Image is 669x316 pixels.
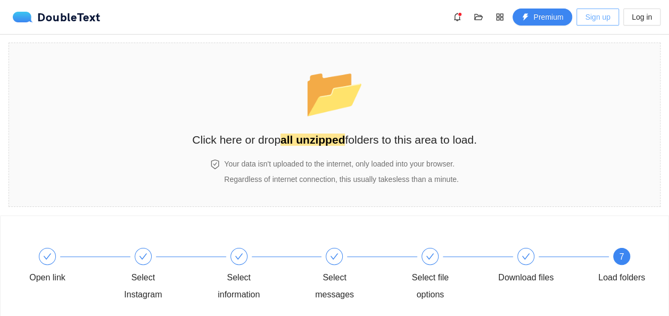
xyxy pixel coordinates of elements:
[498,269,554,286] div: Download files
[491,9,508,26] button: appstore
[426,252,434,261] span: check
[598,269,645,286] div: Load folders
[495,248,591,286] div: Download files
[192,131,477,148] h2: Click here or drop folders to this area to load.
[29,269,65,286] div: Open link
[112,269,174,303] div: Select Instagram
[513,9,572,26] button: thunderboltPremium
[112,248,208,303] div: Select Instagram
[522,252,530,261] span: check
[449,9,466,26] button: bell
[43,252,52,261] span: check
[16,248,112,286] div: Open link
[224,158,458,170] h4: Your data isn't uploaded to the internet, only loaded into your browser.
[620,252,624,261] span: 7
[208,269,270,303] div: Select information
[623,9,660,26] button: Log in
[303,269,365,303] div: Select messages
[492,13,508,21] span: appstore
[522,13,529,22] span: thunderbolt
[304,65,365,119] span: folder
[208,248,304,303] div: Select information
[303,248,399,303] div: Select messages
[449,13,465,21] span: bell
[210,160,220,169] span: safety-certificate
[13,12,101,22] a: logoDoubleText
[576,9,618,26] button: Sign up
[533,11,563,23] span: Premium
[235,252,243,261] span: check
[224,175,458,184] span: Regardless of internet connection, this usually takes less than a minute .
[139,252,147,261] span: check
[399,248,495,303] div: Select file options
[470,13,486,21] span: folder-open
[13,12,37,22] img: logo
[591,248,653,286] div: 7Load folders
[330,252,338,261] span: check
[470,9,487,26] button: folder-open
[399,269,461,303] div: Select file options
[585,11,610,23] span: Sign up
[13,12,101,22] div: DoubleText
[280,134,345,146] strong: all unzipped
[632,11,652,23] span: Log in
